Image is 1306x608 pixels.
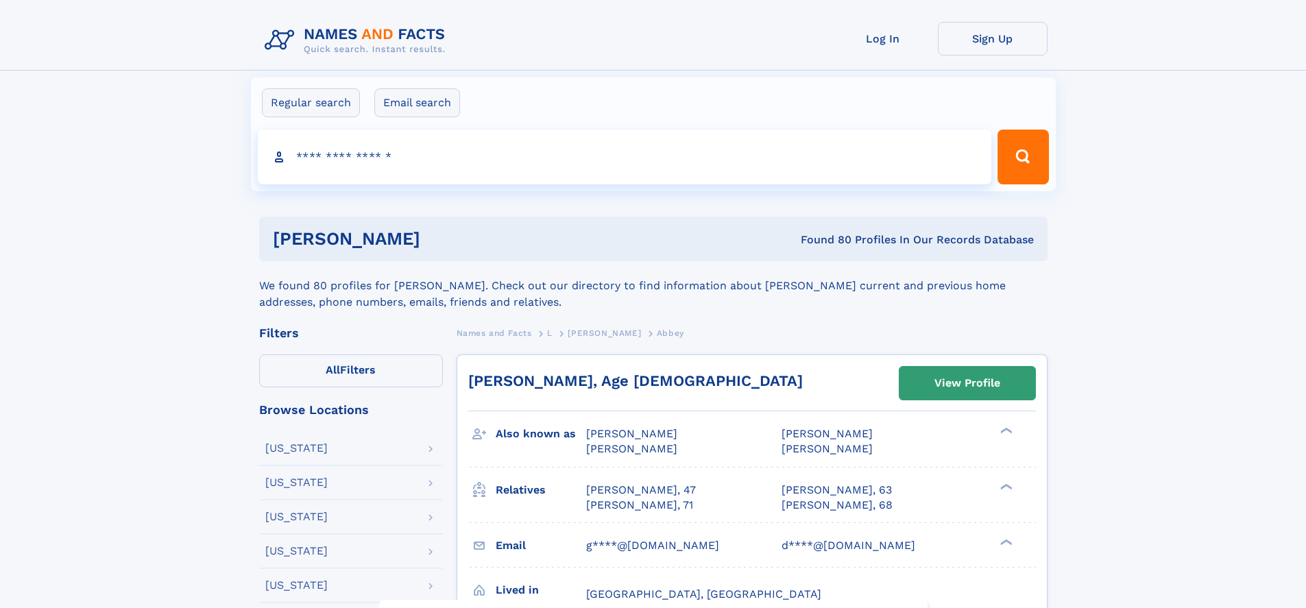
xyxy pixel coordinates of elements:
[828,22,938,56] a: Log In
[457,324,532,341] a: Names and Facts
[547,328,553,338] span: L
[997,130,1048,184] button: Search Button
[326,363,340,376] span: All
[899,367,1035,400] a: View Profile
[586,498,693,513] a: [PERSON_NAME], 71
[782,498,893,513] a: [PERSON_NAME], 68
[258,130,992,184] input: search input
[657,328,684,338] span: Abbey
[938,22,1048,56] a: Sign Up
[259,22,457,59] img: Logo Names and Facts
[610,232,1034,247] div: Found 80 Profiles In Our Records Database
[782,442,873,455] span: [PERSON_NAME]
[259,327,443,339] div: Filters
[782,483,892,498] a: [PERSON_NAME], 63
[259,261,1048,311] div: We found 80 profiles for [PERSON_NAME]. Check out our directory to find information about [PERSON...
[265,580,328,591] div: [US_STATE]
[496,422,586,446] h3: Also known as
[265,546,328,557] div: [US_STATE]
[468,372,803,389] a: [PERSON_NAME], Age [DEMOGRAPHIC_DATA]
[934,367,1000,399] div: View Profile
[586,442,677,455] span: [PERSON_NAME]
[496,579,586,602] h3: Lived in
[997,426,1013,435] div: ❯
[568,328,641,338] span: [PERSON_NAME]
[262,88,360,117] label: Regular search
[568,324,641,341] a: [PERSON_NAME]
[997,482,1013,491] div: ❯
[265,443,328,454] div: [US_STATE]
[586,587,821,600] span: [GEOGRAPHIC_DATA], [GEOGRAPHIC_DATA]
[265,477,328,488] div: [US_STATE]
[586,427,677,440] span: [PERSON_NAME]
[547,324,553,341] a: L
[273,230,611,247] h1: [PERSON_NAME]
[586,483,696,498] a: [PERSON_NAME], 47
[265,511,328,522] div: [US_STATE]
[259,354,443,387] label: Filters
[374,88,460,117] label: Email search
[496,478,586,502] h3: Relatives
[259,404,443,416] div: Browse Locations
[782,427,873,440] span: [PERSON_NAME]
[997,537,1013,546] div: ❯
[496,534,586,557] h3: Email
